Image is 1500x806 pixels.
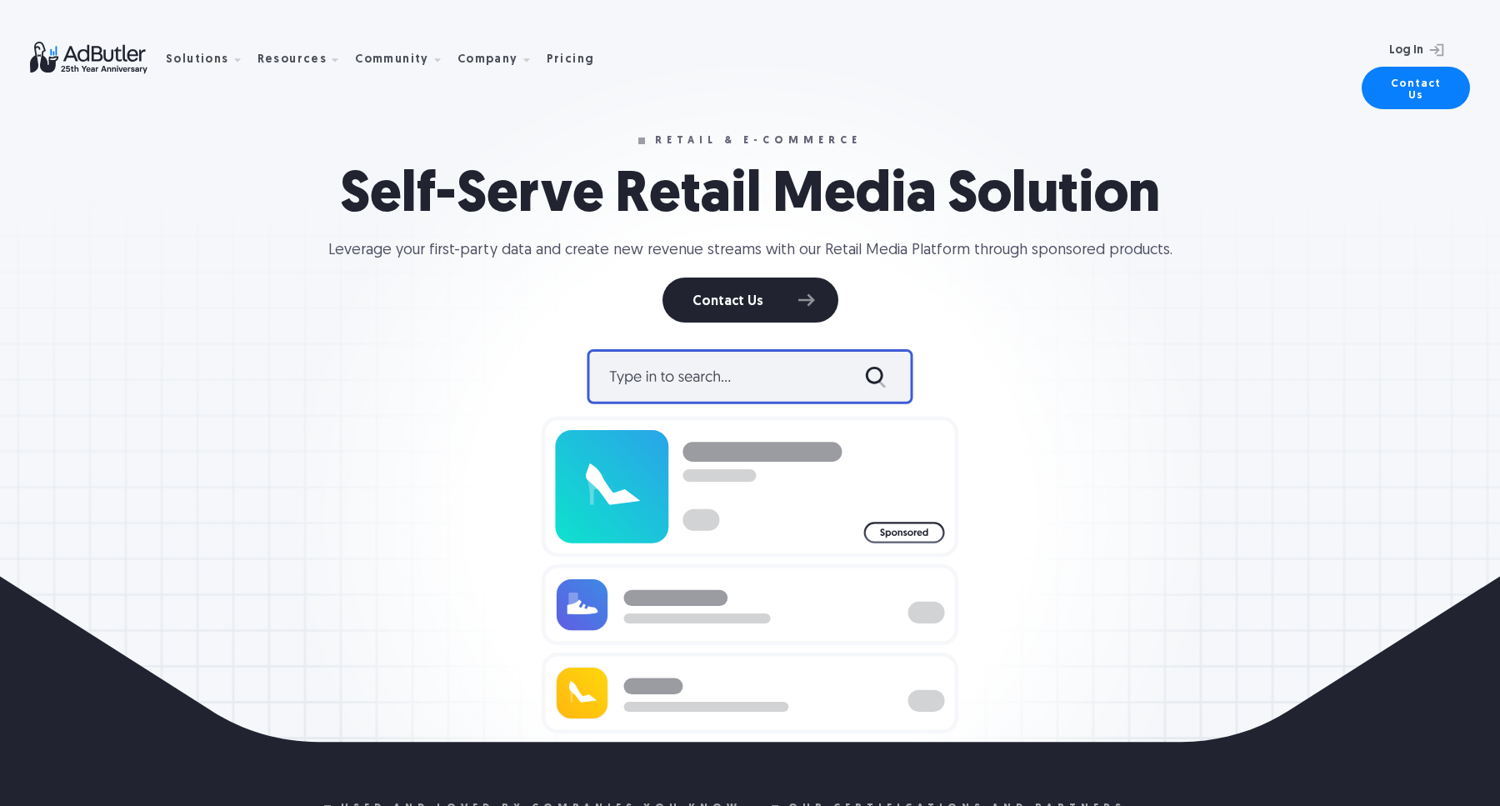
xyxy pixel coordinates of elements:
[547,54,595,66] div: Pricing
[662,278,838,323] a: Contact Us
[655,136,862,146] strong: RETAIL & E-COMMERCE
[1377,33,1450,67] a: Log In
[166,33,254,85] div: Solutions
[355,33,454,85] div: Community
[313,163,1187,232] h1: Self-Serve Retail Media Solution
[457,33,543,85] div: Company
[457,54,518,66] div: Company
[355,54,429,66] div: Community
[257,54,327,66] div: Resources
[166,54,229,66] div: Solutions
[1362,67,1470,109] a: Contact Us
[547,51,608,66] a: Pricing
[328,240,1172,261] div: Leverage your first-party data and create new revenue streams with our Retail Media Platform thro...
[257,33,352,85] div: Resources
